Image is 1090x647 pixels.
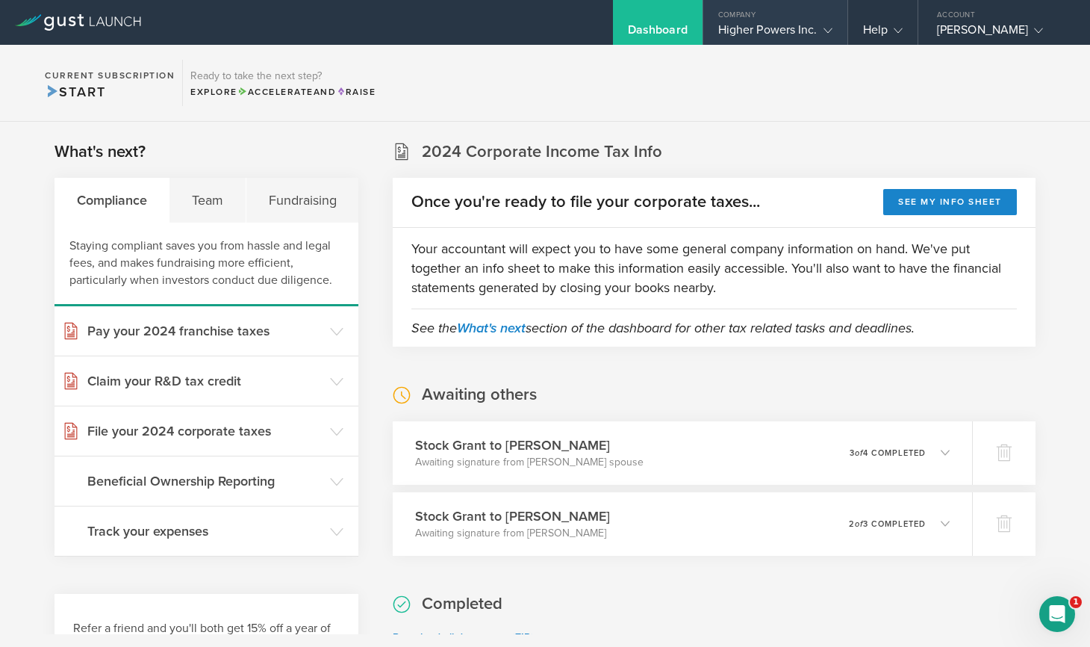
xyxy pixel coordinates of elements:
[169,178,246,223] div: Team
[87,521,323,541] h3: Track your expenses
[54,141,146,163] h2: What's next?
[237,87,337,97] span: and
[937,22,1064,45] div: [PERSON_NAME]
[45,71,175,80] h2: Current Subscription
[237,87,314,97] span: Accelerate
[54,223,358,306] div: Staying compliant saves you from hassle and legal fees, and makes fundraising more efficient, par...
[1039,596,1075,632] iframe: Intercom live chat
[87,421,323,441] h3: File your 2024 corporate taxes
[336,87,376,97] span: Raise
[87,321,323,341] h3: Pay your 2024 franchise taxes
[246,178,358,223] div: Fundraising
[411,320,915,336] em: See the section of the dashboard for other tax related tasks and deadlines.
[863,22,903,45] div: Help
[883,189,1017,215] button: See my info sheet
[411,239,1017,297] p: Your accountant will expect you to have some general company information on hand. We've put toget...
[422,141,662,163] h2: 2024 Corporate Income Tax Info
[190,71,376,81] h3: Ready to take the next step?
[855,519,863,529] em: of
[849,520,926,528] p: 2 3 completed
[850,449,926,457] p: 3 4 completed
[415,455,644,470] p: Awaiting signature from [PERSON_NAME] spouse
[415,507,610,526] h3: Stock Grant to [PERSON_NAME]
[457,320,526,336] a: What's next
[87,371,323,391] h3: Claim your R&D tax credit
[628,22,688,45] div: Dashboard
[415,526,610,541] p: Awaiting signature from [PERSON_NAME]
[393,631,534,644] a: Download all documents (ZIP)
[54,178,169,223] div: Compliance
[45,84,105,100] span: Start
[1070,596,1082,608] span: 1
[411,191,760,213] h2: Once you're ready to file your corporate taxes...
[718,22,832,45] div: Higher Powers Inc.
[422,593,502,615] h2: Completed
[415,436,644,455] h3: Stock Grant to [PERSON_NAME]
[87,471,323,491] h3: Beneficial Ownership Reporting
[190,85,376,99] div: Explore
[855,448,863,458] em: of
[182,60,383,106] div: Ready to take the next step?ExploreAccelerateandRaise
[422,384,537,406] h2: Awaiting others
